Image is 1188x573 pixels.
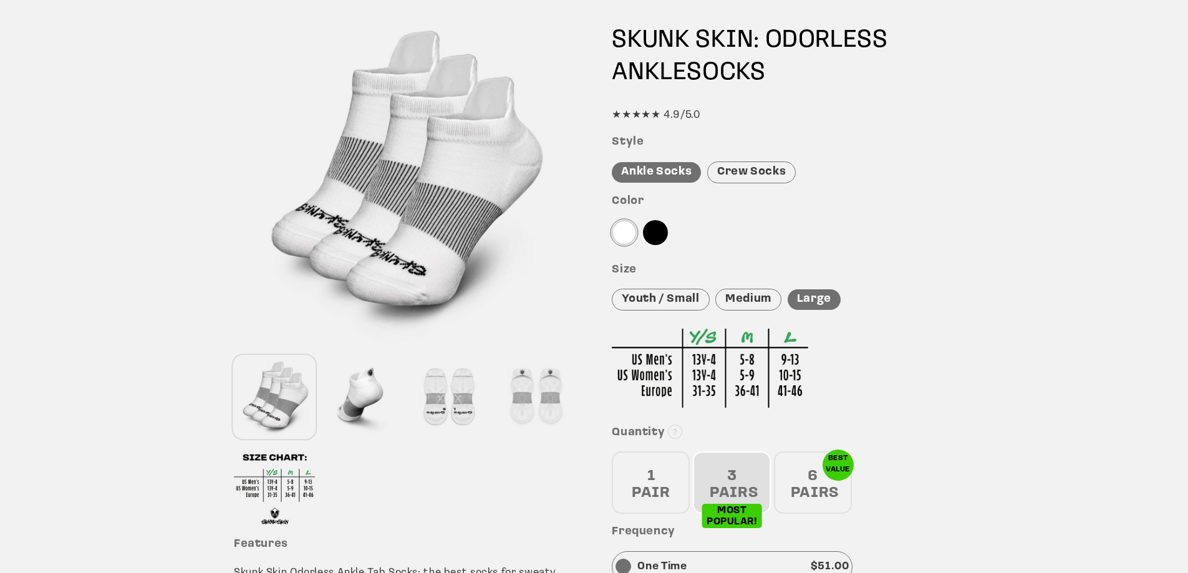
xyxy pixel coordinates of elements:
[612,195,954,209] h3: Color
[612,263,954,277] h3: Size
[234,537,576,552] h3: Features
[612,60,687,85] span: ANKLE
[715,289,781,311] div: Medium
[774,451,852,514] div: 6 PAIRS
[612,24,954,89] h1: SKUNK SKIN: ODORLESS SOCKS
[612,525,954,539] h3: Frequency
[612,106,954,125] div: ★★★★★ 4.9/5.0
[612,162,701,183] div: Ankle Socks
[612,426,954,440] h3: Quantity
[612,289,709,311] div: Youth / Small
[612,135,954,150] h3: Style
[707,161,796,183] div: Crew Socks
[612,329,808,408] img: Sizing Chart
[788,289,841,310] div: Large
[693,451,771,514] div: 3 PAIRS
[612,451,690,514] div: 1 PAIR
[818,561,849,572] span: 51.00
